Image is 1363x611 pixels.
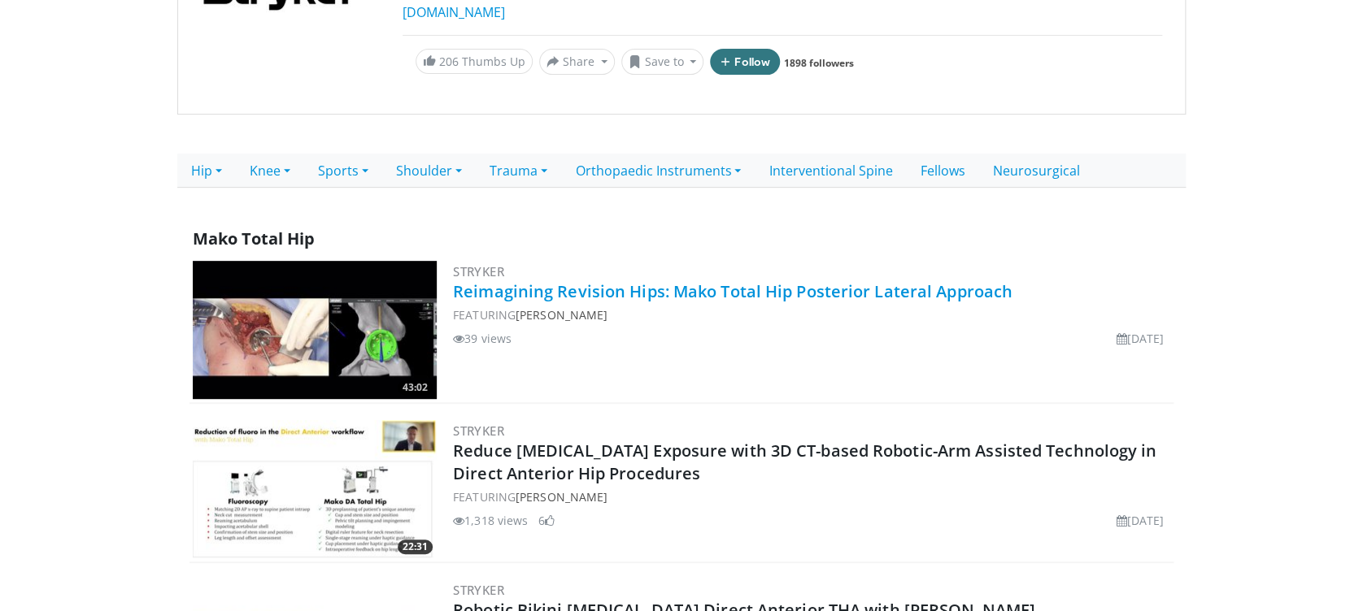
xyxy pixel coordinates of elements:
a: Sports [304,154,382,188]
img: 5bd7167b-0b9e-40b5-a7c8-0d290fcaa9fb.300x170_q85_crop-smart_upscale.jpg [193,420,437,558]
span: 43:02 [398,380,433,395]
a: Reimagining Revision Hips: Mako Total Hip Posterior Lateral Approach [453,280,1012,302]
a: Stryker [453,422,504,439]
a: Shoulder [382,154,476,188]
a: [DOMAIN_NAME] [403,3,505,21]
li: [DATE] [1116,512,1164,529]
a: 1898 followers [784,56,854,70]
a: 22:31 [193,420,437,558]
li: [DATE] [1116,330,1164,347]
a: 206 Thumbs Up [416,49,533,74]
a: Neurosurgical [978,154,1093,188]
div: FEATURING [453,306,1170,323]
button: Save to [621,49,704,75]
button: Share [539,49,615,75]
img: 6632ea9e-2a24-47c5-a9a2-6608124666dc.300x170_q85_crop-smart_upscale.jpg [193,261,437,399]
a: [PERSON_NAME] [516,307,607,323]
li: 39 views [453,330,512,347]
a: Knee [236,154,304,188]
button: Follow [710,49,780,75]
a: Fellows [906,154,978,188]
a: Hip [177,154,236,188]
span: 206 [439,54,459,69]
a: Stryker [453,582,504,598]
a: Orthopaedic Instruments [561,154,755,188]
a: 43:02 [193,261,437,399]
li: 6 [538,512,554,529]
a: [PERSON_NAME] [516,489,607,505]
a: Interventional Spine [755,154,906,188]
span: Mako Total Hip [193,227,315,249]
span: 22:31 [398,539,433,554]
a: Reduce [MEDICAL_DATA] Exposure with 3D CT-based Robotic-Arm Assisted Technology in Direct Anterio... [453,440,1156,484]
div: FEATURING [453,488,1170,505]
a: Trauma [476,154,561,188]
a: Stryker [453,263,504,279]
li: 1,318 views [453,512,528,529]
